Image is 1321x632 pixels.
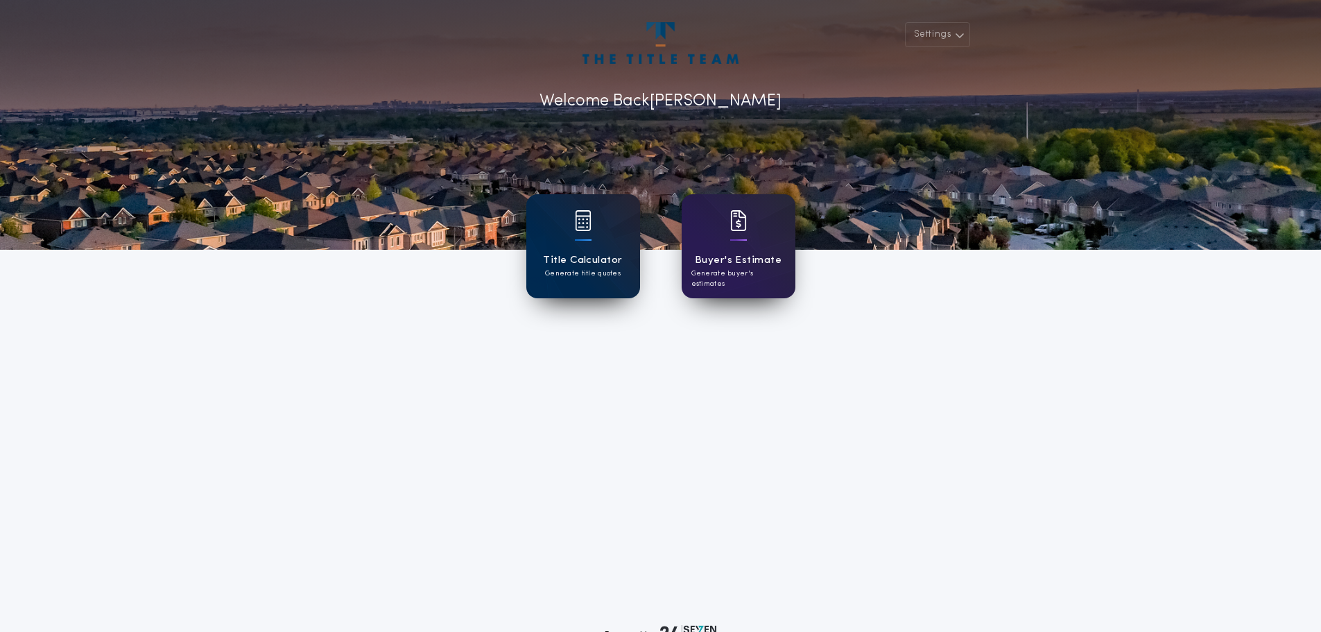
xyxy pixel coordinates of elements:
button: Settings [905,22,970,47]
h1: Buyer's Estimate [695,253,782,268]
a: card iconBuyer's EstimateGenerate buyer's estimates [682,194,795,298]
a: card iconTitle CalculatorGenerate title quotes [526,194,640,298]
img: account-logo [582,22,738,64]
img: card icon [575,210,592,231]
img: card icon [730,210,747,231]
p: Generate title quotes [545,268,621,279]
p: Generate buyer's estimates [691,268,786,289]
h1: Title Calculator [543,253,622,268]
p: Welcome Back [PERSON_NAME] [539,89,782,114]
